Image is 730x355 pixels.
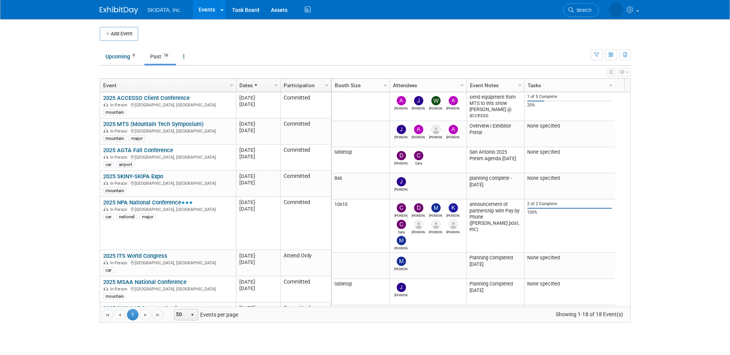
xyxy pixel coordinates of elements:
div: [DATE] [239,101,277,108]
img: Keith Lynch [449,203,458,212]
div: [DATE] [239,95,277,101]
img: Corey Gase [431,220,441,229]
a: Column Settings [322,79,331,90]
img: Andy Shenberger [414,125,423,134]
img: Carly Jansen [414,151,423,160]
div: Keith Lynch [446,212,460,217]
img: Michael Ball [397,236,406,245]
a: Participation [284,79,326,92]
a: Event [103,79,231,92]
span: In-Person [110,207,130,212]
div: Carly Jansen [394,229,408,234]
img: In-Person Event [104,181,108,185]
span: Column Settings [324,82,330,88]
img: In-Person Event [104,155,108,159]
div: Malloy Pohrer [394,266,408,271]
img: Christopher Archer [397,203,406,212]
div: [DATE] [239,199,277,206]
div: [GEOGRAPHIC_DATA], [GEOGRAPHIC_DATA] [103,154,232,160]
a: Go to the first page [102,309,113,320]
td: San Antonio 2025 Prelim Agenda [DATE] [466,147,524,173]
span: In-Person [110,155,130,160]
span: Go to the next page [142,312,149,318]
td: 8x6 [332,173,389,199]
img: Michael Biron [431,125,441,134]
div: 100% [527,210,612,215]
div: car [103,161,114,168]
td: 10x10 [332,199,389,253]
div: [DATE] [239,252,277,259]
td: Attend Only [280,250,331,276]
div: mountain [103,109,126,115]
img: In-Person Event [104,287,108,290]
a: 2025 MTS (Mountain Tech Symposium) [103,121,204,128]
div: Carly Jansen [412,160,425,165]
img: Damon Kessler [397,151,406,160]
div: John Keefe [394,292,408,297]
a: Column Settings [516,79,524,90]
td: tabletop [332,305,389,331]
span: Go to the previous page [117,312,123,318]
span: In-Person [110,181,130,186]
span: SKIDATA, Inc. [147,7,181,13]
span: - [255,199,257,205]
a: 2025 MSAA National Conference [103,279,187,285]
div: Andy Shenberger [394,105,408,110]
span: Events per page [164,309,246,320]
div: None specified [527,281,612,287]
div: [DATE] [239,153,277,160]
a: Column Settings [458,79,466,90]
img: In-Person Event [104,207,108,211]
a: Column Settings [227,79,236,90]
div: Malloy Pohrer [429,212,443,217]
div: [DATE] [239,147,277,153]
div: car [103,214,114,220]
img: John Mayambi [449,220,458,229]
a: Column Settings [381,79,389,90]
div: [DATE] [239,305,277,311]
span: - [255,121,257,127]
td: planning complete - [DATE] [466,173,524,199]
img: Andreas Kranabetter [449,125,458,134]
td: Committed [280,92,331,118]
span: In-Person [110,103,130,108]
div: Andreas Kranabetter [446,105,460,110]
img: Mary Beth McNair [609,3,623,17]
img: In-Person Event [104,103,108,106]
div: mountain [103,293,126,299]
div: None specified [527,255,612,261]
span: 50 [174,309,187,320]
a: Event Notes [470,79,519,92]
a: Column Settings [606,79,615,90]
div: [DATE] [239,206,277,212]
span: - [255,279,257,285]
a: 2025 SKINY-SKIPA Expo [103,173,163,180]
img: John Keefe [397,177,406,186]
img: Damon Kessler [414,203,423,212]
a: Column Settings [272,79,280,90]
button: Add Event [100,27,138,41]
div: major [129,135,145,141]
td: Committed [280,171,331,197]
div: 1 of 5 Complete [527,94,612,100]
a: Tasks [528,79,610,92]
div: [DATE] [239,279,277,285]
div: [DATE] [239,127,277,134]
a: 2025 ACCESSO Client Conference [103,95,190,101]
td: Committed [280,302,331,328]
div: mountain [103,135,126,141]
div: [DATE] [239,121,277,127]
td: send equipment from MTS to this show [PERSON_NAME] @ accesso [466,92,524,121]
span: In-Person [110,129,130,134]
div: Christopher Archer [394,212,408,217]
a: Attendees [393,79,461,92]
div: car [103,267,114,273]
div: Wesley Martin [429,105,443,110]
a: Go to the next page [140,309,151,320]
span: Column Settings [229,82,235,88]
div: John Keefe [394,134,408,139]
div: [GEOGRAPHIC_DATA], [GEOGRAPHIC_DATA] [103,259,232,266]
div: Michael Ball [394,245,408,250]
span: Column Settings [273,82,279,88]
img: Malloy Pohrer [397,257,406,266]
